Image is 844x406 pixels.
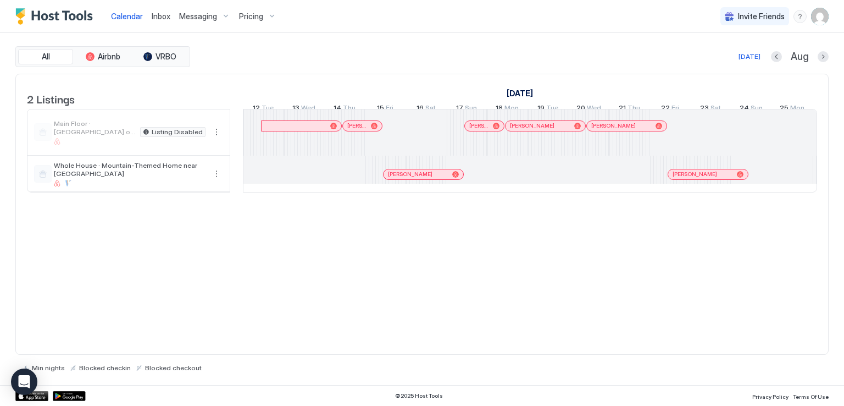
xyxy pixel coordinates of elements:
a: App Store [15,391,48,401]
span: 15 [377,103,384,115]
span: Sun [465,103,477,115]
span: Mon [504,103,519,115]
span: 21 [619,103,626,115]
button: Next month [818,51,829,62]
span: 16 [417,103,424,115]
span: Calendar [111,12,143,21]
span: 18 [496,103,503,115]
div: tab-group [15,46,190,67]
span: 20 [576,103,585,115]
a: August 21, 2025 [616,101,643,117]
span: Aug [791,51,809,63]
span: Wed [587,103,601,115]
a: August 17, 2025 [453,101,480,117]
span: Fri [671,103,679,115]
a: August 23, 2025 [697,101,724,117]
span: Wed [301,103,315,115]
a: Terms Of Use [793,390,829,402]
div: menu [793,10,807,23]
span: 13 [292,103,299,115]
a: August 16, 2025 [414,101,438,117]
span: VRBO [156,52,176,62]
div: menu [210,167,223,180]
span: Whole House · Mountain-Themed Home near [GEOGRAPHIC_DATA] [54,161,206,178]
span: Sun [751,103,763,115]
span: Fri [386,103,393,115]
span: Tue [262,103,274,115]
span: 2 Listings [27,90,75,107]
div: Open Intercom Messenger [11,369,37,395]
span: [PERSON_NAME] [591,122,636,129]
span: Tue [546,103,558,115]
div: [DATE] [738,52,760,62]
span: Privacy Policy [752,393,789,400]
span: Thu [628,103,640,115]
a: August 13, 2025 [290,101,318,117]
span: © 2025 Host Tools [395,392,443,399]
span: [PERSON_NAME] [388,171,432,178]
span: Inbox [152,12,170,21]
a: August 12, 2025 [250,101,276,117]
span: All [42,52,50,62]
span: Main Floor · [GEOGRAPHIC_DATA] on the Hill near [GEOGRAPHIC_DATA] [54,119,136,136]
span: Invite Friends [738,12,785,21]
div: menu [210,125,223,139]
a: Calendar [111,10,143,22]
span: 12 [253,103,260,115]
span: Sat [425,103,436,115]
span: [PERSON_NAME] [673,171,717,178]
a: August 24, 2025 [737,101,765,117]
a: August 19, 2025 [535,101,561,117]
a: Inbox [152,10,170,22]
button: All [18,49,73,64]
span: [PERSON_NAME] [510,122,554,129]
a: Google Play Store [53,391,86,401]
a: Privacy Policy [752,390,789,402]
span: Airbnb [98,52,120,62]
a: August 15, 2025 [374,101,396,117]
span: [PERSON_NAME][GEOGRAPHIC_DATA] [347,122,367,129]
a: August 18, 2025 [493,101,521,117]
span: Messaging [179,12,217,21]
a: August 22, 2025 [658,101,682,117]
span: 25 [780,103,789,115]
span: [PERSON_NAME], [469,122,488,129]
span: Sat [710,103,721,115]
a: August 14, 2025 [331,101,358,117]
button: More options [210,167,223,180]
span: Min nights [32,364,65,372]
a: August 25, 2025 [777,101,807,117]
a: August 20, 2025 [574,101,604,117]
span: 19 [537,103,545,115]
button: More options [210,125,223,139]
div: User profile [811,8,829,25]
span: 22 [661,103,670,115]
a: August 12, 2025 [504,85,536,101]
span: Pricing [239,12,263,21]
span: Mon [790,103,804,115]
span: Thu [343,103,356,115]
button: [DATE] [737,50,762,63]
button: Airbnb [75,49,130,64]
span: 23 [700,103,709,115]
span: 17 [456,103,463,115]
button: VRBO [132,49,187,64]
button: Previous month [771,51,782,62]
span: 24 [740,103,749,115]
a: Host Tools Logo [15,8,98,25]
span: 14 [334,103,341,115]
span: Blocked checkin [79,364,131,372]
span: Blocked checkout [145,364,202,372]
span: Terms Of Use [793,393,829,400]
